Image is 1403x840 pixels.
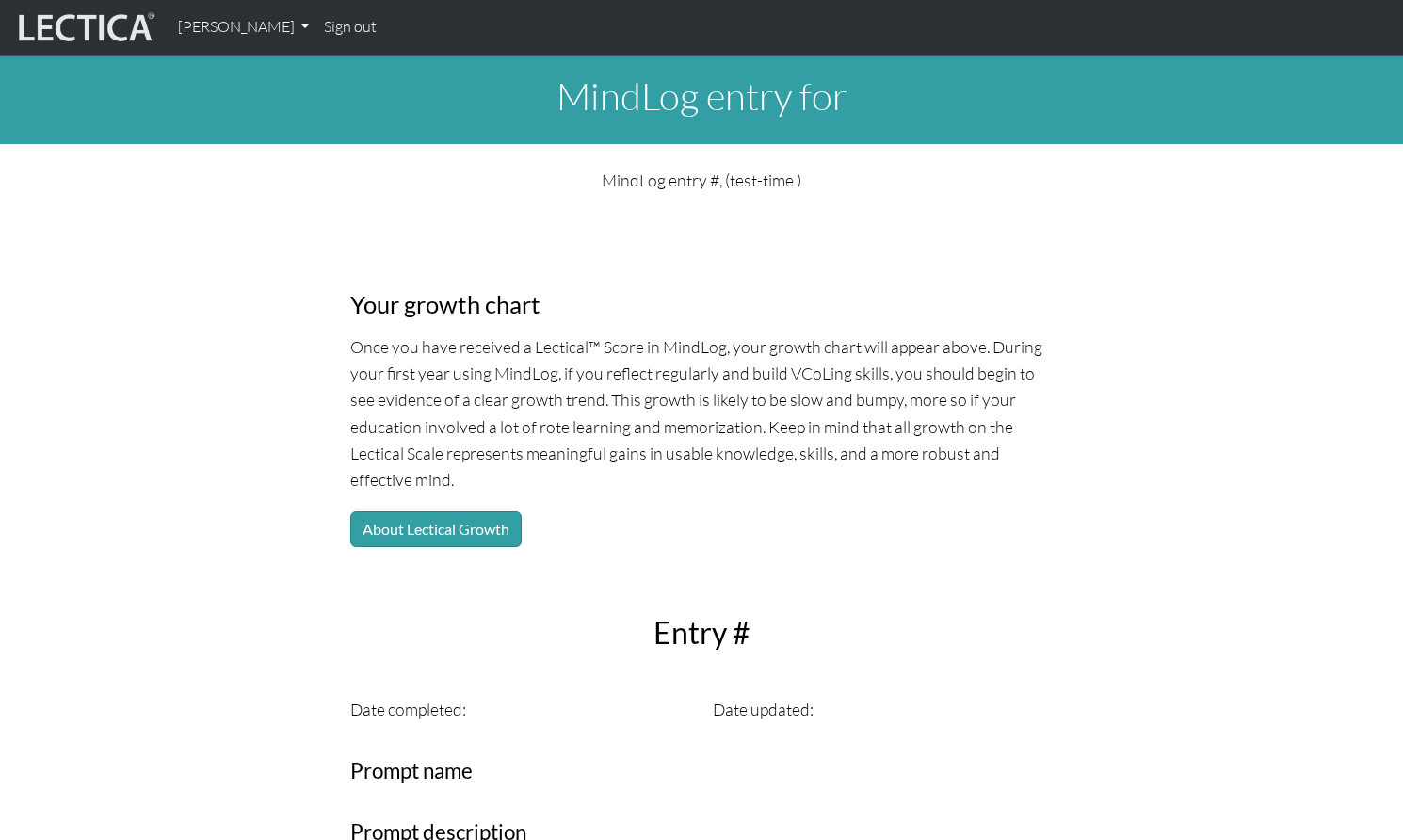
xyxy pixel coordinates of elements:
img: lecticalive [14,9,155,45]
h3: Your growth chart [350,290,1053,319]
p: Once you have received a Lectical™ Score in MindLog, your growth chart will appear above. During ... [350,333,1053,493]
a: Sign out [316,8,384,47]
a: [PERSON_NAME] [170,8,316,47]
button: About Lectical Growth [350,511,522,547]
div: Date updated: [701,696,1064,722]
label: Date completed: [350,696,466,722]
h2: Entry # [339,615,1064,651]
h3: Prompt name [350,759,1053,784]
p: MindLog entry #, (test-time ) [350,167,1053,193]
